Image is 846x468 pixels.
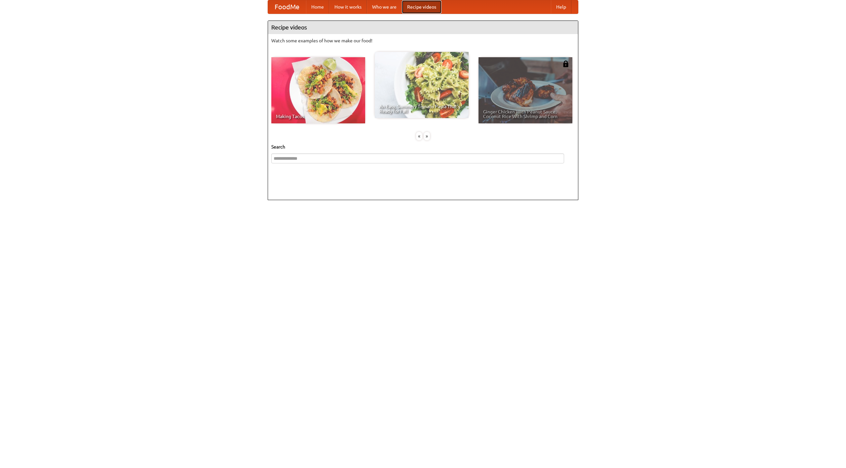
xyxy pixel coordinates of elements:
a: Recipe videos [402,0,442,14]
a: Who we are [367,0,402,14]
a: Help [551,0,571,14]
img: 483408.png [562,61,569,67]
span: Making Tacos [276,114,361,119]
div: » [424,132,430,140]
h4: Recipe videos [268,21,578,34]
a: FoodMe [268,0,306,14]
div: « [416,132,422,140]
p: Watch some examples of how we make our food! [271,37,575,44]
a: Making Tacos [271,57,365,123]
a: An Easy, Summery Tomato Pasta That's Ready for Fall [375,52,469,118]
a: How it works [329,0,367,14]
h5: Search [271,144,575,150]
span: An Easy, Summery Tomato Pasta That's Ready for Fall [379,104,464,113]
a: Home [306,0,329,14]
